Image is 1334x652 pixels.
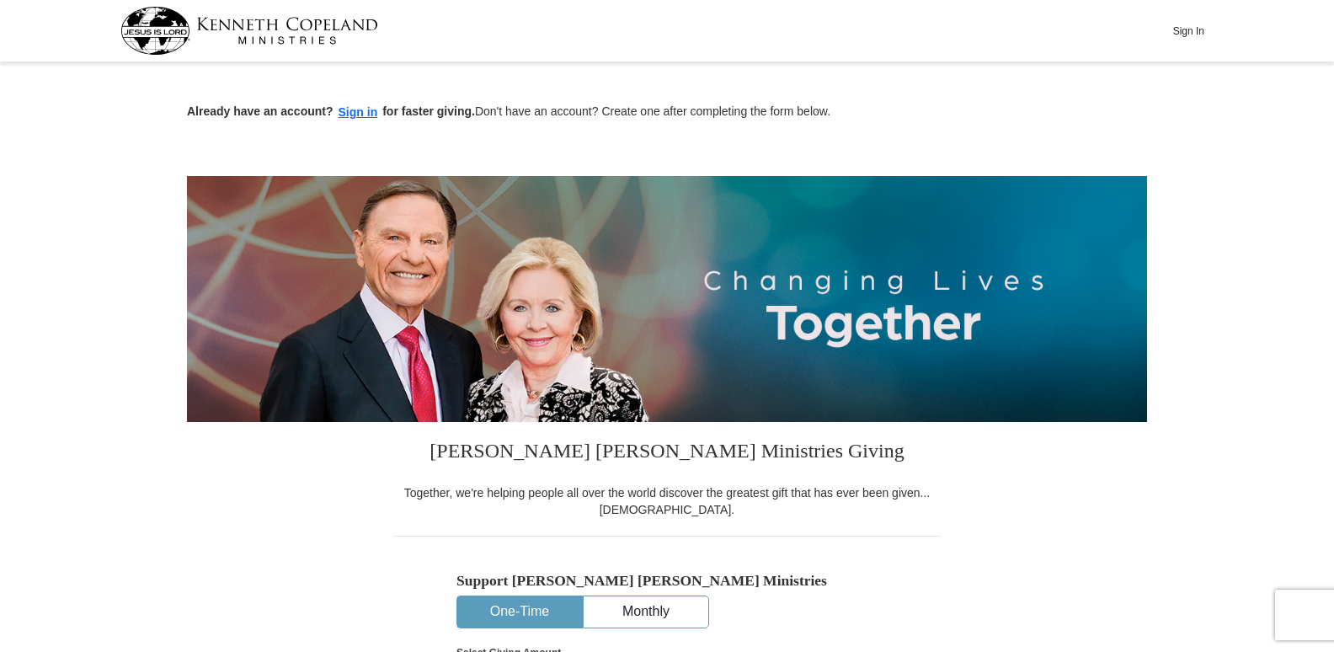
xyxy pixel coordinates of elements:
[120,7,378,55] img: kcm-header-logo.svg
[187,103,1147,122] p: Don't have an account? Create one after completing the form below.
[187,104,475,118] strong: Already have an account? for faster giving.
[584,596,708,628] button: Monthly
[457,596,582,628] button: One-Time
[1163,18,1214,44] button: Sign In
[333,103,383,122] button: Sign in
[456,572,878,590] h5: Support [PERSON_NAME] [PERSON_NAME] Ministries
[393,484,941,518] div: Together, we're helping people all over the world discover the greatest gift that has ever been g...
[393,422,941,484] h3: [PERSON_NAME] [PERSON_NAME] Ministries Giving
